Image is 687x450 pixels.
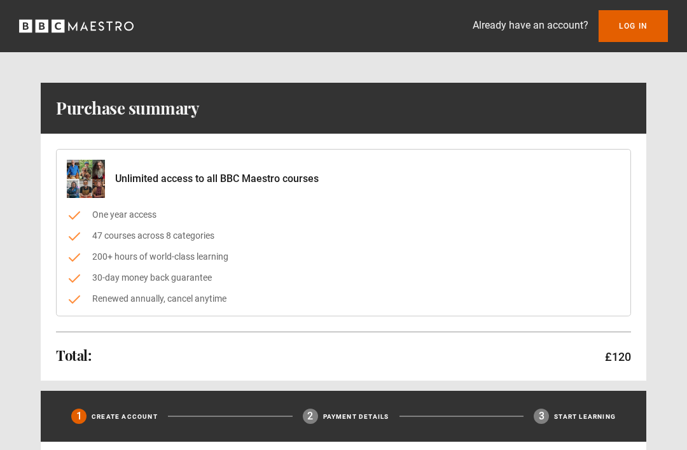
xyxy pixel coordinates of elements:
[323,412,389,421] p: Payment details
[605,348,631,365] p: £120
[534,409,549,424] div: 3
[67,229,620,243] li: 47 courses across 8 categories
[92,412,158,421] p: Create Account
[473,18,588,33] p: Already have an account?
[71,409,87,424] div: 1
[303,409,318,424] div: 2
[599,10,668,42] a: Log In
[67,292,620,306] li: Renewed annually, cancel anytime
[56,348,91,363] h2: Total:
[67,271,620,285] li: 30-day money back guarantee
[115,171,319,186] p: Unlimited access to all BBC Maestro courses
[67,208,620,221] li: One year access
[554,412,616,421] p: Start learning
[56,98,199,118] h1: Purchase summary
[19,17,134,36] svg: BBC Maestro
[67,250,620,264] li: 200+ hours of world-class learning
